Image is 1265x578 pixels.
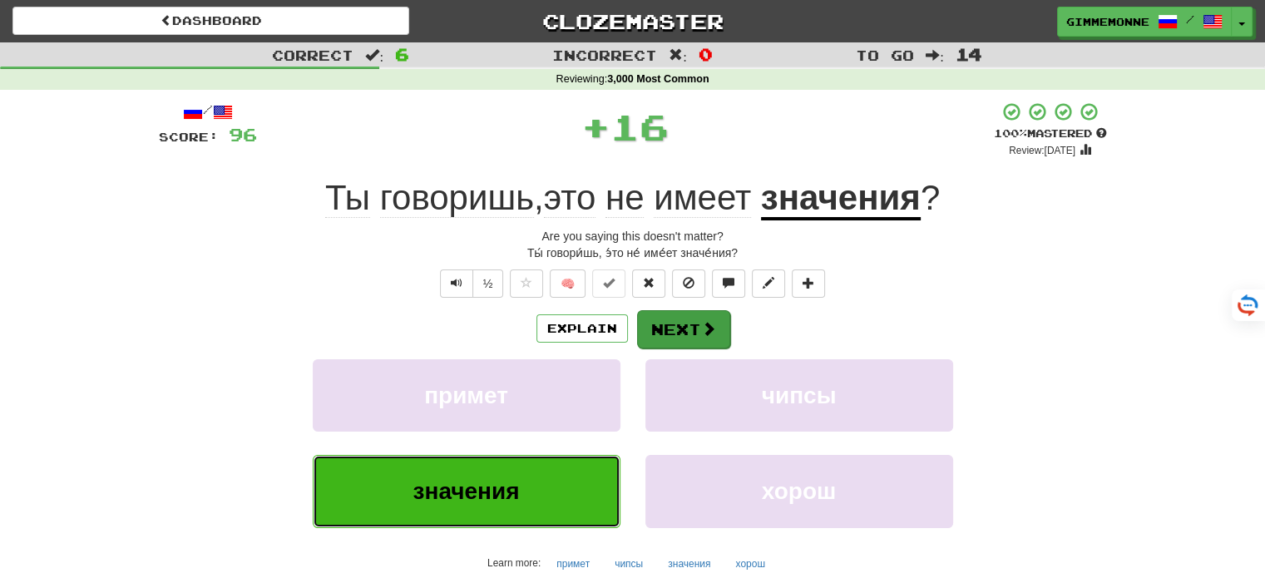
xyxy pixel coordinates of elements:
[487,557,541,569] small: Learn more:
[313,455,620,527] button: значения
[1066,14,1149,29] span: Gimmemonne
[536,314,628,343] button: Explain
[669,48,687,62] span: :
[672,269,705,298] button: Ignore sentence (alt+i)
[440,269,473,298] button: Play sentence audio (ctl+space)
[510,269,543,298] button: Favorite sentence (alt+f)
[413,478,520,504] span: значения
[325,178,761,218] span: ,
[472,269,504,298] button: ½
[761,178,921,220] u: значения
[659,551,719,576] button: значения
[856,47,914,63] span: To go
[712,269,745,298] button: Discuss sentence (alt+u)
[654,178,751,218] span: имеет
[607,73,709,85] strong: 3,000 Most Common
[1186,13,1194,25] span: /
[159,245,1107,261] div: Ты́ говори́шь, э́то не́ име́ет значе́ния?
[592,269,625,298] button: Set this sentence to 100% Mastered (alt+m)
[424,383,508,408] span: примет
[956,44,982,64] span: 14
[605,551,652,576] button: чипсы
[645,359,953,432] button: чипсы
[752,269,785,298] button: Edit sentence (alt+d)
[581,101,610,151] span: +
[159,130,219,144] span: Score:
[159,228,1107,245] div: Are you saying this doesn't matter?
[313,359,620,432] button: примет
[272,47,353,63] span: Correct
[994,126,1107,141] div: Mastered
[994,126,1027,140] span: 100 %
[434,7,831,36] a: Clozemaster
[610,106,669,147] span: 16
[921,178,940,217] span: ?
[325,178,370,218] span: Ты
[365,48,383,62] span: :
[637,310,730,348] button: Next
[632,269,665,298] button: Reset to 0% Mastered (alt+r)
[159,101,257,122] div: /
[544,178,596,218] span: это
[229,124,257,145] span: 96
[437,269,504,298] div: Text-to-speech controls
[645,455,953,527] button: хорош
[792,269,825,298] button: Add to collection (alt+a)
[547,551,599,576] button: примет
[762,383,837,408] span: чипсы
[12,7,409,35] a: Dashboard
[1009,145,1075,156] small: Review: [DATE]
[605,178,645,218] span: не
[926,48,944,62] span: :
[726,551,774,576] button: хорош
[699,44,713,64] span: 0
[1057,7,1232,37] a: Gimmemonne /
[395,44,409,64] span: 6
[762,478,837,504] span: хорош
[550,269,586,298] button: 🧠
[552,47,657,63] span: Incorrect
[380,178,534,218] span: говоришь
